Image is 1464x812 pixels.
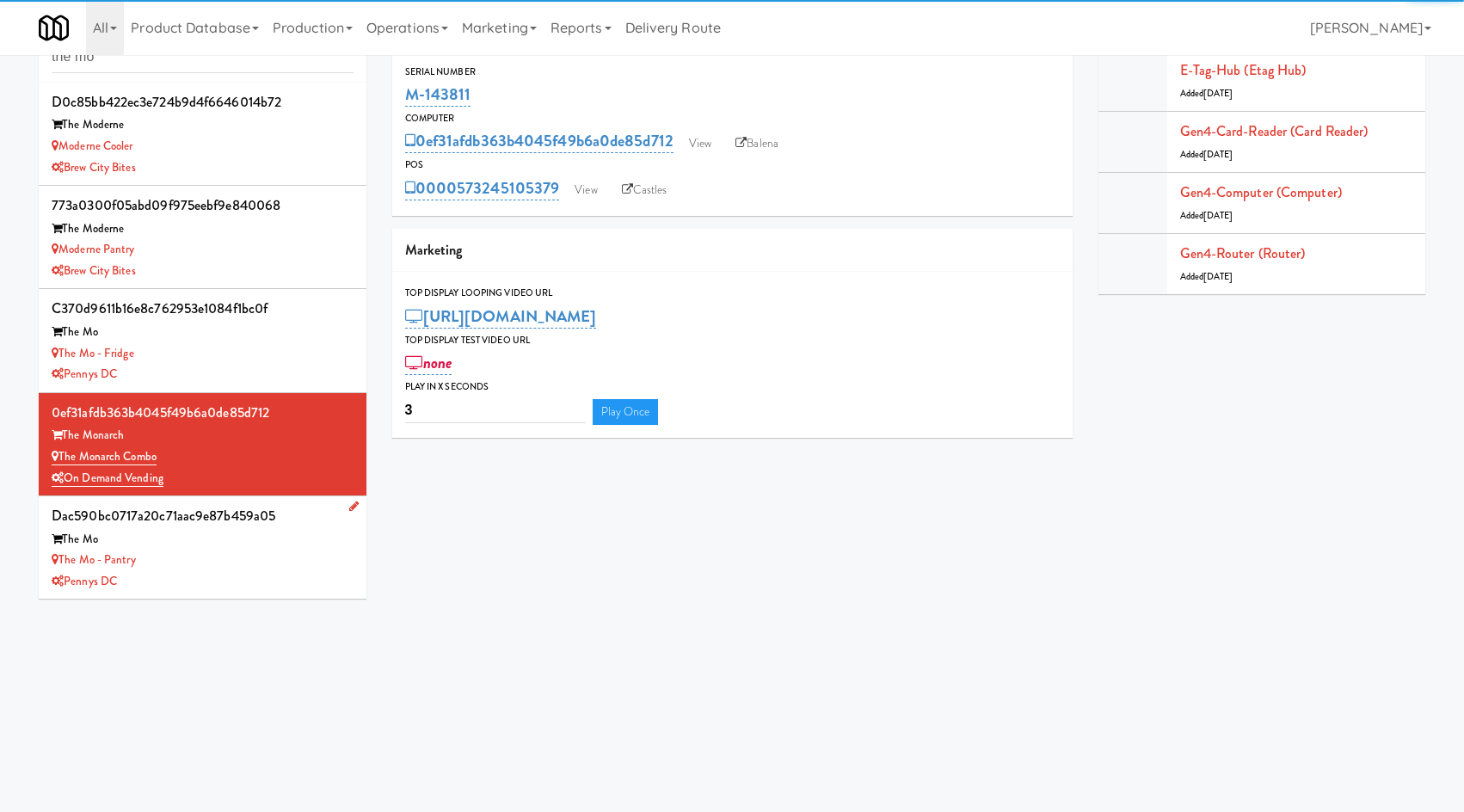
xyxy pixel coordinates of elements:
[52,345,134,361] a: The Mo - Fridge
[52,218,354,240] div: The Moderne
[39,289,366,392] li: c370d9611b16e8c762953e1084f1bc0fThe Mo The Mo - FridgePennys DC
[52,89,354,115] div: d0c85bb422ec3e724b9d4f6646014b72
[613,177,676,203] a: Castles
[727,131,787,157] a: Balena
[1180,209,1233,222] span: Added
[52,448,157,465] a: The Monarch Combo
[1203,148,1233,161] span: [DATE]
[52,366,117,382] a: Pennys DC
[52,262,136,279] a: Brew City Bites
[405,83,471,107] a: M-143811
[52,503,354,529] div: dac590bc0717a20c71aac9e87b459a05
[52,322,354,343] div: The Mo
[52,159,136,175] a: Brew City Bites
[1180,148,1233,161] span: Added
[680,131,720,157] a: View
[405,378,1060,396] div: Play in X seconds
[52,400,354,426] div: 0ef31afdb363b4045f49b6a0de85d712
[405,285,1060,302] div: Top Display Looping Video Url
[52,573,117,589] a: Pennys DC
[405,176,560,200] a: 0000573245105379
[52,138,133,154] a: Moderne Cooler
[405,240,463,260] span: Marketing
[39,393,366,496] li: 0ef31afdb363b4045f49b6a0de85d712The Monarch The Monarch ComboOn Demand Vending
[1180,121,1369,141] a: Gen4-card-reader (Card Reader)
[1180,60,1307,80] a: E-tag-hub (Etag Hub)
[566,177,606,203] a: View
[39,496,366,599] li: dac590bc0717a20c71aac9e87b459a05The Mo The Mo - PantryPennys DC
[405,304,597,329] a: [URL][DOMAIN_NAME]
[405,64,1060,81] div: Serial Number
[405,129,674,153] a: 0ef31afdb363b4045f49b6a0de85d712
[593,399,659,425] a: Play Once
[52,529,354,551] div: The Mo
[405,157,1060,174] div: POS
[39,186,366,289] li: 773a0300f05abd09f975eebf9e840068The Moderne Moderne PantryBrew City Bites
[52,241,135,257] a: Moderne Pantry
[1180,87,1233,100] span: Added
[52,551,136,568] a: The Mo - Pantry
[1203,270,1233,283] span: [DATE]
[1180,182,1342,202] a: Gen4-computer (Computer)
[405,110,1060,127] div: Computer
[405,332,1060,349] div: Top Display Test Video Url
[39,83,366,186] li: d0c85bb422ec3e724b9d4f6646014b72The Moderne Moderne CoolerBrew City Bites
[52,41,354,73] input: Search cabinets
[1180,270,1233,283] span: Added
[1203,87,1233,100] span: [DATE]
[52,193,354,218] div: 773a0300f05abd09f975eebf9e840068
[52,425,354,446] div: The Monarch
[1203,209,1233,222] span: [DATE]
[52,296,354,322] div: c370d9611b16e8c762953e1084f1bc0f
[52,470,163,487] a: On Demand Vending
[1180,243,1306,263] a: Gen4-router (Router)
[39,13,69,43] img: Micromart
[405,351,452,375] a: none
[52,114,354,136] div: The Moderne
